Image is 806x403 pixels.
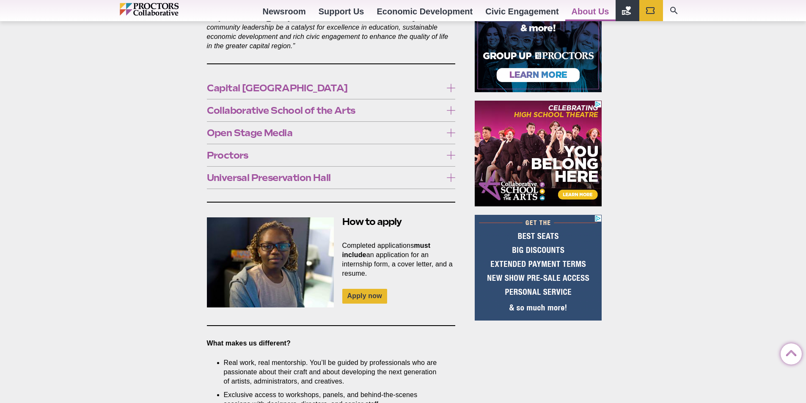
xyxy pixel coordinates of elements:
a: Apply now [342,289,387,304]
iframe: Advertisement [475,101,602,206]
h2: How to apply [207,215,456,228]
span: Open Stage Media [207,128,443,137]
span: Capital [GEOGRAPHIC_DATA] [207,83,443,93]
iframe: Advertisement [475,215,602,321]
span: Universal Preservation Hall [207,173,443,182]
strong: What makes us different? [207,340,291,347]
li: Real work, real mentorship. You’ll be guided by professionals who are passionate about their craf... [224,358,443,386]
span: Proctors [207,151,443,160]
span: Collaborative School of the Arts [207,106,443,115]
a: Back to Top [781,344,798,361]
img: Proctors logo [120,3,215,16]
p: Proctors Collaborative encompasses the premier performance destinations for the [GEOGRAPHIC_DATA]... [207,4,456,51]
